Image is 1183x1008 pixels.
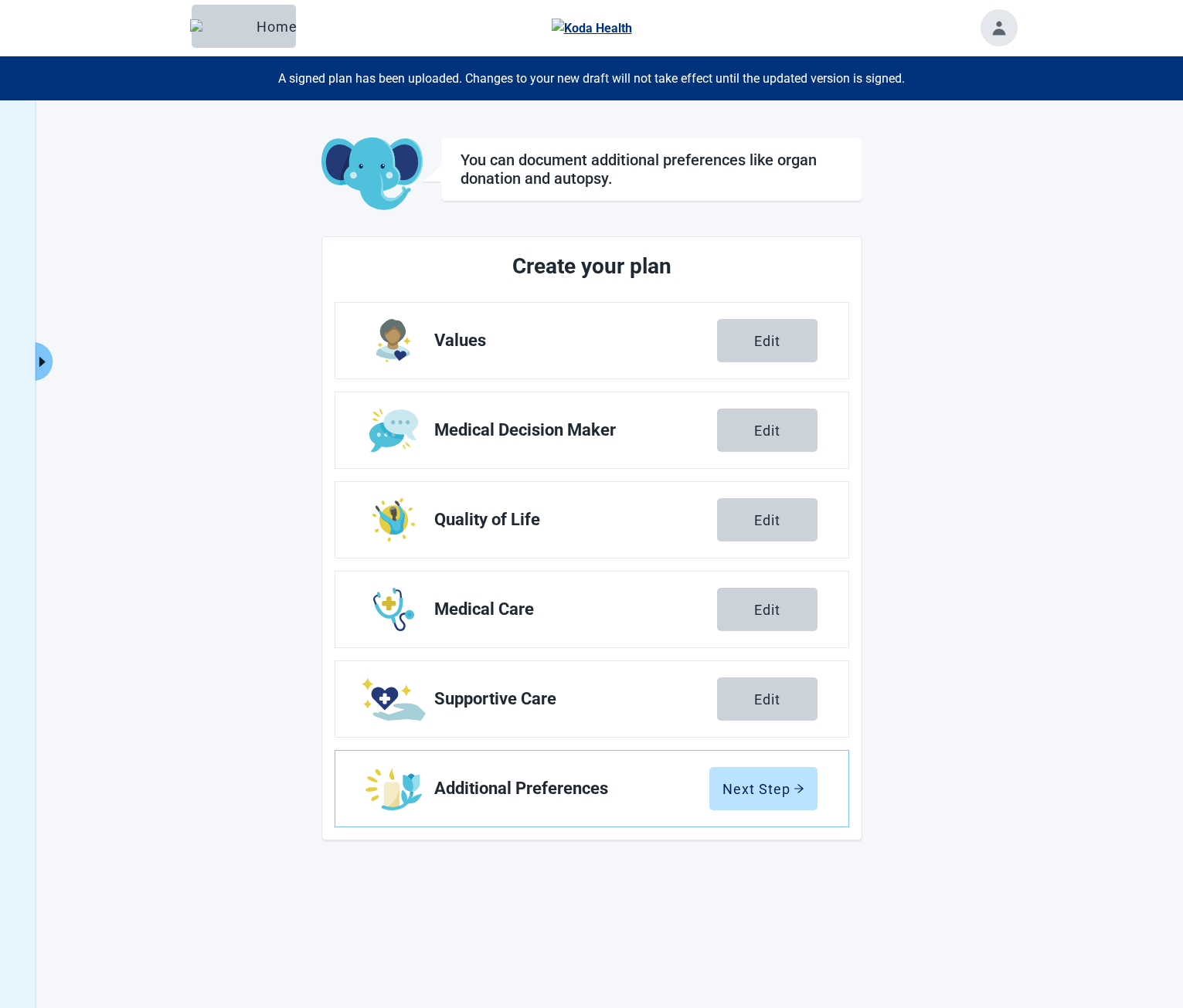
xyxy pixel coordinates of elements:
[709,767,818,810] button: Next Steparrow-right
[335,661,848,737] a: Edit Supportive Care section
[434,690,717,708] span: Supportive Care
[754,512,780,528] div: Edit
[393,249,791,283] h2: Create your plan
[434,511,717,529] span: Quality of Life
[461,151,843,188] h1: You can document additional preferences like organ donation and autopsy.
[754,602,780,617] div: Edit
[204,19,284,34] div: Home
[167,137,1017,840] main: Main content
[192,5,296,48] button: ElephantHome
[434,779,709,798] span: Additional Preferences
[717,409,818,452] button: Edit
[190,19,250,33] img: Elephant
[794,783,804,794] span: arrow-right
[754,423,780,438] div: Edit
[335,482,848,558] a: Edit Quality of Life section
[434,600,717,619] span: Medical Care
[321,137,423,212] img: Koda Elephant
[717,319,818,362] button: Edit
[552,19,632,38] img: Koda Health
[717,677,818,721] button: Edit
[717,498,818,541] button: Edit
[36,355,50,369] span: caret-right
[434,331,717,350] span: Values
[335,572,848,647] a: Edit Medical Care section
[754,333,780,348] div: Edit
[981,9,1018,46] button: Toggle account menu
[717,588,818,631] button: Edit
[335,303,848,378] a: Edit Values section
[722,781,804,796] div: Next Step
[335,392,848,468] a: Edit Medical Decision Maker section
[434,421,717,440] span: Medical Decision Maker
[34,342,53,381] button: Expand menu
[754,691,780,707] div: Edit
[335,751,848,826] a: Edit Additional Preferences section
